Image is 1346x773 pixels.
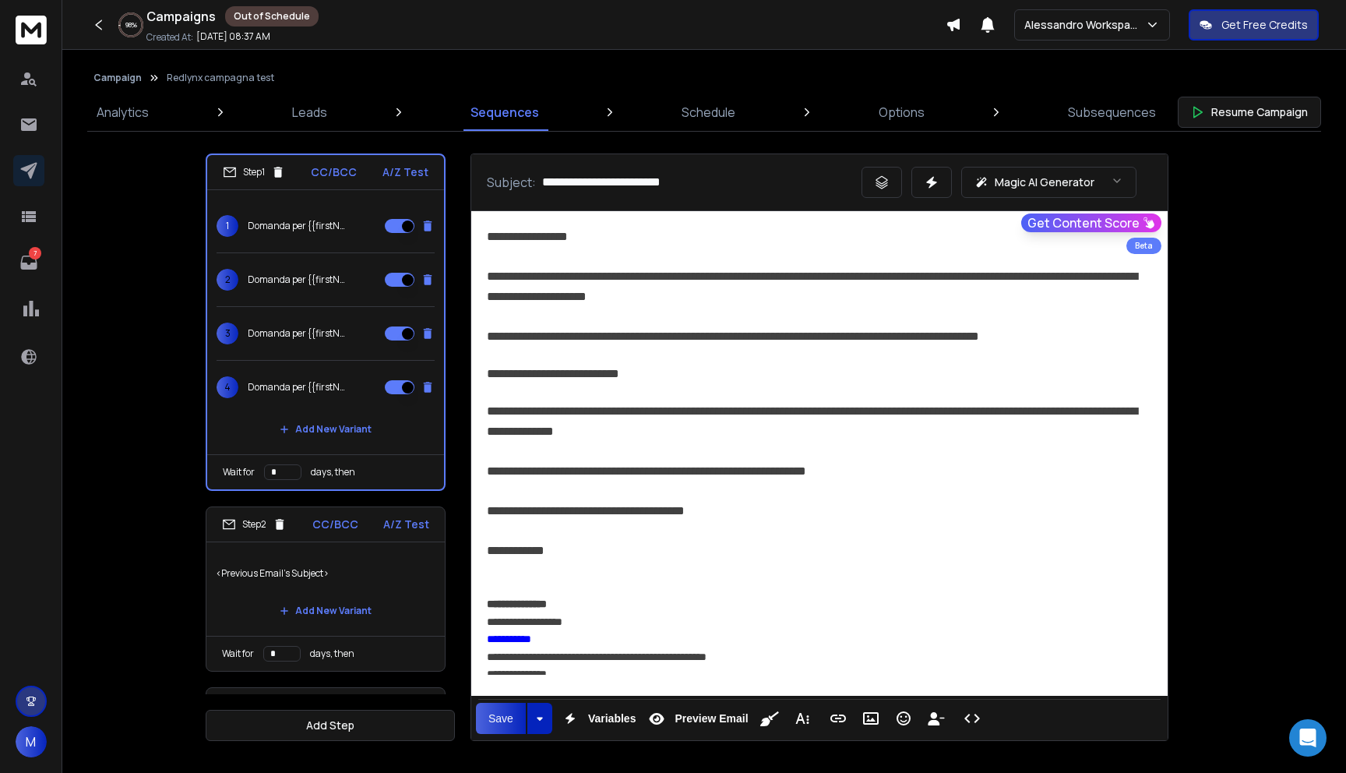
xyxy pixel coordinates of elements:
[248,220,347,232] p: Domanda per {{firstName}}
[248,381,347,394] p: Domanda per {{firstName}}
[206,710,455,741] button: Add Step
[487,173,536,192] p: Subject:
[555,703,640,734] button: Variables
[167,72,274,84] p: Redlynx campagna test
[310,648,354,660] p: days, then
[1068,103,1156,122] p: Subsequences
[1189,9,1319,41] button: Get Free Credits
[283,94,336,131] a: Leads
[217,376,238,398] span: 4
[222,648,254,660] p: Wait for
[682,103,735,122] p: Schedule
[146,7,216,26] h1: Campaigns
[206,154,446,491] li: Step1CC/BCCA/Z Test1Domanda per {{firstName}}2Domanda per {{firstName}}3Domanda per {{firstName}}...
[29,247,41,259] p: 7
[222,517,287,531] div: Step 2
[125,20,137,30] p: 98 %
[13,247,44,278] a: 7
[196,30,270,43] p: [DATE] 08:37 AM
[206,507,446,672] li: Step2CC/BCCA/Z Test<Previous Email's Subject>Add New VariantWait fordays, then
[1126,238,1161,254] div: Beta
[461,94,548,131] a: Sequences
[217,323,238,344] span: 3
[585,712,640,725] span: Variables
[470,103,539,122] p: Sequences
[1059,94,1165,131] a: Subsequences
[223,165,285,179] div: Step 1
[755,703,784,734] button: Clean HTML
[672,94,745,131] a: Schedule
[267,595,384,627] button: Add New Variant
[223,466,255,478] p: Wait for
[921,703,951,734] button: Insert Unsubscribe Link
[93,72,142,84] button: Campaign
[889,703,918,734] button: Emoticons
[671,712,751,725] span: Preview Email
[1221,17,1308,33] p: Get Free Credits
[267,414,384,445] button: Add New Variant
[383,517,429,532] p: A/Z Test
[1289,719,1327,757] div: Open Intercom Messenger
[16,726,47,757] button: M
[823,703,853,734] button: Insert Link (⌘K)
[957,703,987,734] button: Code View
[879,103,925,122] p: Options
[216,552,435,595] p: <Previous Email's Subject>
[856,703,886,734] button: Insert Image (⌘P)
[1021,214,1161,232] button: Get Content Score
[1024,17,1145,33] p: Alessandro Workspace
[248,274,347,286] p: Domanda per {{firstName}}
[788,703,817,734] button: More Text
[382,164,428,180] p: A/Z Test
[476,703,526,734] button: Save
[87,94,158,131] a: Analytics
[292,103,327,122] p: Leads
[311,164,357,180] p: CC/BCC
[146,31,193,44] p: Created At:
[217,269,238,291] span: 2
[225,6,319,26] div: Out of Schedule
[642,703,751,734] button: Preview Email
[217,215,238,237] span: 1
[995,175,1094,190] p: Magic AI Generator
[869,94,934,131] a: Options
[1178,97,1321,128] button: Resume Campaign
[311,466,355,478] p: days, then
[961,167,1136,198] button: Magic AI Generator
[97,103,149,122] p: Analytics
[248,327,347,340] p: Domanda per {{firstName}}
[312,517,358,532] p: CC/BCC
